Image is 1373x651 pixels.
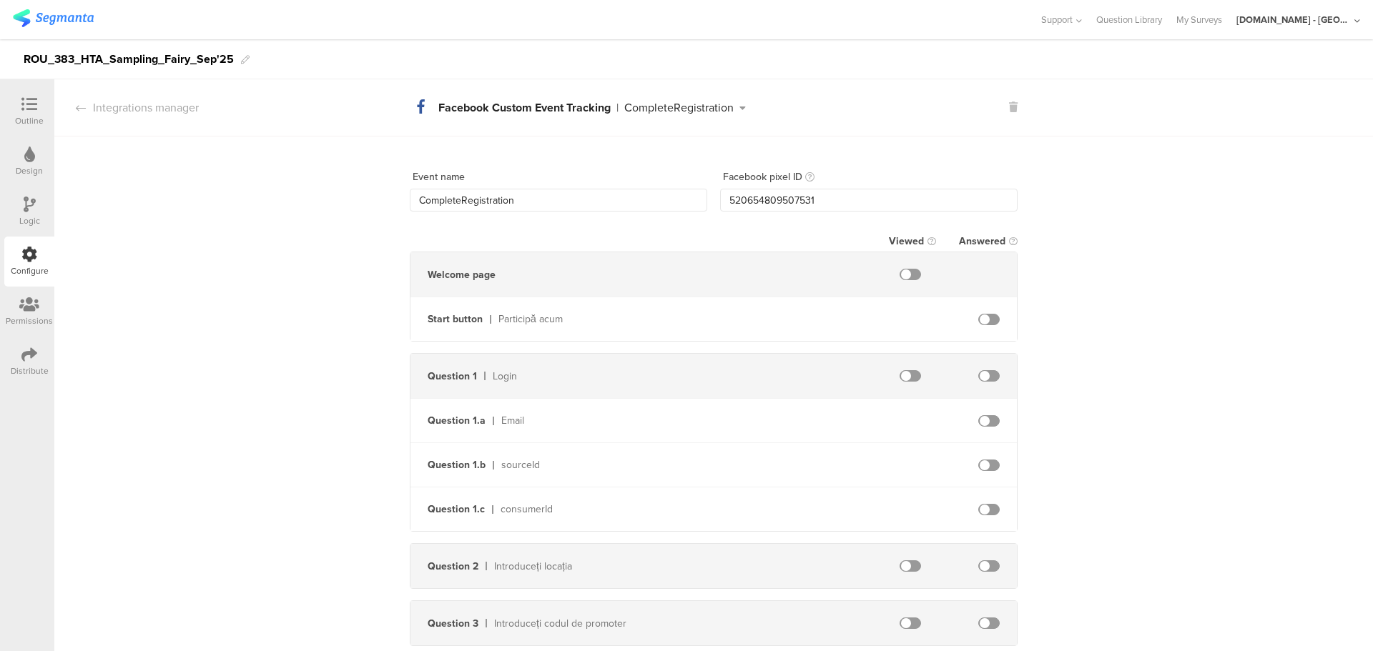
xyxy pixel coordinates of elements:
div: Email [501,413,848,428]
div: Participă acum [498,312,848,327]
img: segmanta logo [13,9,94,27]
div: ROU_383_HTA_Sampling_Fairy_Sep'25 [24,48,234,71]
div: Answered [959,234,1005,249]
input: Paste your Facebook pixel ID here [720,189,1018,212]
div: Introduceți codul de promoter [494,616,848,631]
div: sourceId [501,457,848,472]
div: Integrations manager [54,99,199,116]
div: Viewed [889,234,924,249]
div: Question 3 [428,616,478,631]
div: Logic [19,214,40,227]
div: Question 1.a [428,413,486,428]
div: consumerId [501,502,848,517]
div: Question 1.c [428,502,485,517]
div: Event name [413,169,465,184]
div: Question 2 [428,559,478,574]
div: [DOMAIN_NAME] - [GEOGRAPHIC_DATA] [1236,13,1351,26]
div: Permissions [6,314,53,327]
div: Question 1 [428,369,477,384]
div: Question 1.b [428,457,486,472]
div: Facebook pixel ID [723,169,802,184]
div: Design [16,164,43,177]
div: CompleteRegistration [624,102,734,114]
div: Distribute [11,364,49,377]
div: Facebook Custom Event Tracking [438,102,611,114]
div: | [616,102,619,114]
input: Enter event name... [410,189,707,212]
div: Start button [428,312,483,327]
div: Welcome page [428,267,496,282]
div: Configure [11,264,49,277]
span: Support [1041,13,1073,26]
div: Login [493,369,848,384]
div: Introduceți locația [494,559,848,574]
div: Outline [15,114,44,127]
